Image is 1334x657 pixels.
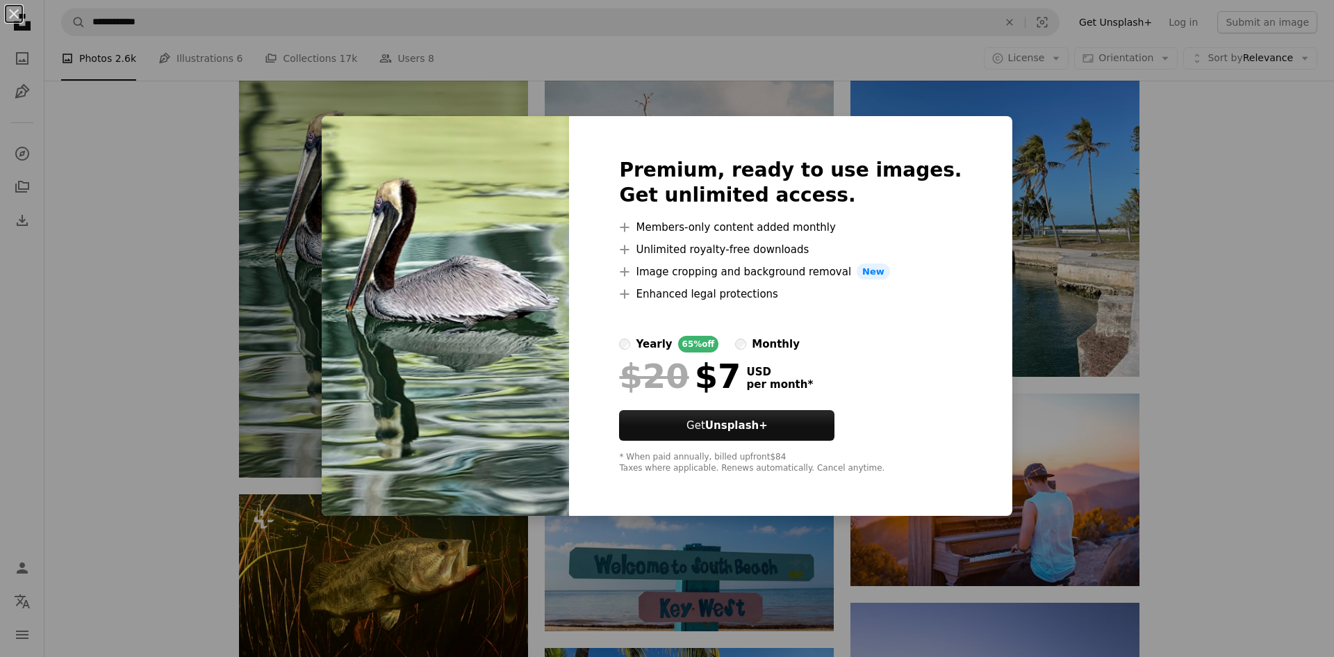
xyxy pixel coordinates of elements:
[619,158,962,208] h2: Premium, ready to use images. Get unlimited access.
[619,263,962,280] li: Image cropping and background removal
[746,366,813,378] span: USD
[705,419,768,432] strong: Unsplash+
[678,336,719,352] div: 65% off
[619,452,962,474] div: * When paid annually, billed upfront $84 Taxes where applicable. Renews automatically. Cancel any...
[857,263,890,280] span: New
[619,358,689,394] span: $20
[322,116,569,517] img: premium_photo-1708433275012-227915d15059
[735,339,746,350] input: monthly
[619,339,630,350] input: yearly65%off
[619,241,962,258] li: Unlimited royalty-free downloads
[619,219,962,236] li: Members-only content added monthly
[619,410,834,441] button: GetUnsplash+
[619,358,741,394] div: $7
[619,286,962,302] li: Enhanced legal protections
[752,336,800,352] div: monthly
[636,336,672,352] div: yearly
[746,378,813,391] span: per month *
